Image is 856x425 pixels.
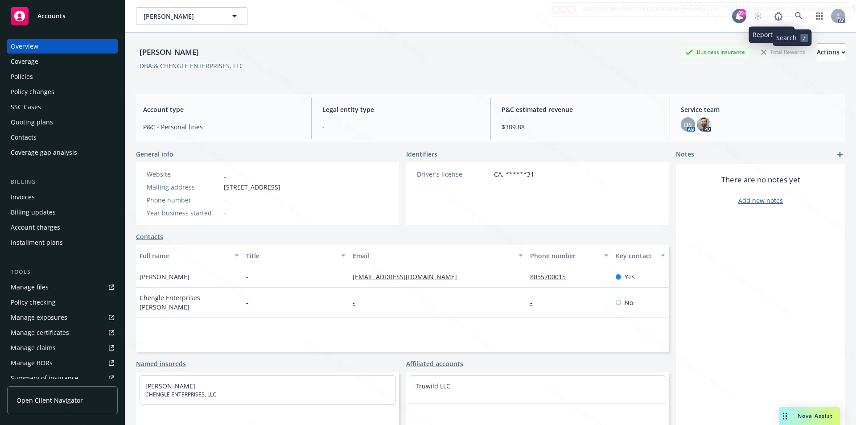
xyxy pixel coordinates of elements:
[11,205,56,219] div: Billing updates
[353,298,362,307] a: -
[243,245,349,266] button: Title
[136,46,202,58] div: [PERSON_NAME]
[7,115,118,129] a: Quoting plans
[11,100,41,114] div: SSC Cases
[11,39,38,54] div: Overview
[224,208,226,218] span: -
[530,272,573,281] a: 8055700015
[7,145,118,160] a: Coverage gap analysis
[502,122,659,132] span: $389.88
[11,70,33,84] div: Policies
[7,371,118,385] a: Summary of insurance
[697,117,711,132] img: photo
[798,412,833,420] span: Nova Assist
[530,251,598,260] div: Phone number
[681,46,749,58] div: Business Insurance
[353,272,464,281] a: [EMAIL_ADDRESS][DOMAIN_NAME]
[738,196,783,205] a: Add new notes
[7,39,118,54] a: Overview
[530,298,539,307] a: -
[7,177,118,186] div: Billing
[143,105,300,114] span: Account type
[145,391,390,399] span: CHENGLE ENTERPRISES, LLC
[147,208,220,218] div: Year business started
[7,356,118,370] a: Manage BORs
[7,190,118,204] a: Invoices
[7,220,118,235] a: Account charges
[7,280,118,294] a: Manage files
[416,382,450,390] a: Truwild LLC
[625,298,633,307] span: No
[353,251,513,260] div: Email
[749,7,767,25] a: Start snowing
[7,85,118,99] a: Policy changes
[246,272,248,281] span: -
[11,85,54,99] div: Policy changes
[143,122,300,132] span: P&C - Personal lines
[11,310,67,325] div: Manage exposures
[11,115,53,129] div: Quoting plans
[246,251,336,260] div: Title
[417,169,490,179] div: Driver's license
[11,295,56,309] div: Policy checking
[147,182,220,192] div: Mailing address
[406,359,463,368] a: Affiliated accounts
[349,245,527,266] button: Email
[779,407,790,425] div: Drag to move
[738,9,746,17] div: 99+
[224,195,226,205] span: -
[7,54,118,69] a: Coverage
[11,326,69,340] div: Manage certificates
[16,396,83,405] span: Open Client Navigator
[140,61,243,70] div: DBA: & CHENGLE ENTERPRISES, LLC
[140,251,229,260] div: Full name
[7,310,118,325] a: Manage exposures
[612,245,669,266] button: Key contact
[37,12,66,20] span: Accounts
[7,295,118,309] a: Policy checking
[246,298,248,307] span: -
[779,407,840,425] button: Nova Assist
[147,169,220,179] div: Website
[11,280,49,294] div: Manage files
[817,43,845,61] button: Actions
[136,149,173,159] span: General info
[11,130,37,144] div: Contacts
[7,70,118,84] a: Policies
[322,122,480,132] span: -
[136,232,163,241] a: Contacts
[835,149,845,160] a: add
[322,105,480,114] span: Legal entity type
[684,120,692,129] span: DS
[11,371,78,385] div: Summary of insurance
[676,149,694,160] span: Notes
[406,149,437,159] span: Identifiers
[11,235,63,250] div: Installment plans
[145,382,195,390] a: [PERSON_NAME]
[140,293,239,312] span: Chengle Enterprises [PERSON_NAME]
[7,341,118,355] a: Manage claims
[136,7,247,25] button: [PERSON_NAME]
[7,4,118,29] a: Accounts
[616,251,655,260] div: Key contact
[144,12,221,21] span: [PERSON_NAME]
[224,170,226,178] a: -
[7,130,118,144] a: Contacts
[721,174,800,185] span: There are no notes yet
[147,195,220,205] div: Phone number
[790,7,808,25] a: Search
[11,190,35,204] div: Invoices
[11,341,56,355] div: Manage claims
[11,145,77,160] div: Coverage gap analysis
[527,245,612,266] button: Phone number
[136,359,186,368] a: Named insureds
[7,268,118,276] div: Tools
[7,235,118,250] a: Installment plans
[136,245,243,266] button: Full name
[811,7,828,25] a: Switch app
[7,326,118,340] a: Manage certificates
[770,7,787,25] a: Report a Bug
[11,54,38,69] div: Coverage
[502,105,659,114] span: P&C estimated revenue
